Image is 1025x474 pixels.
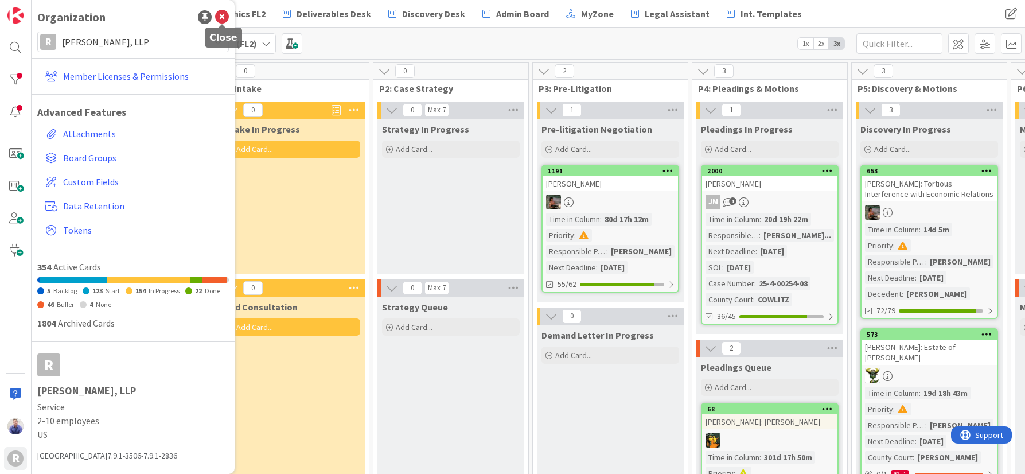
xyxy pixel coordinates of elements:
[702,166,837,176] div: 2000
[543,166,678,191] div: 1191[PERSON_NAME]
[865,239,893,252] div: Priority
[865,419,925,432] div: Responsible Paralegal
[927,419,993,432] div: [PERSON_NAME]
[702,404,837,429] div: 68[PERSON_NAME]: [PERSON_NAME]
[724,261,754,274] div: [DATE]
[396,144,432,154] span: Add Card...
[706,277,754,290] div: Case Number
[722,341,741,355] span: 2
[543,176,678,191] div: [PERSON_NAME]
[706,229,759,242] div: Responsible Paralegal
[600,213,602,226] span: :
[37,9,106,26] div: Organization
[759,451,761,464] span: :
[756,277,810,290] div: 25-4-00254-08
[755,293,792,306] div: COWLITZ
[865,205,880,220] img: MW
[37,385,229,397] h1: [PERSON_NAME], LLP
[701,123,793,135] span: Pleadings In Progress
[7,450,24,467] div: R
[149,286,180,295] span: In Progress
[403,281,422,295] span: 0
[37,260,229,274] div: Active Cards
[63,223,224,237] span: Tokens
[706,245,755,258] div: Next Deadline
[754,277,756,290] span: :
[706,213,759,226] div: Time in Column
[698,83,833,94] span: P4: Pleadings & Motions
[829,38,844,49] span: 3x
[382,123,469,135] span: Strategy In Progress
[865,387,919,399] div: Time in Column
[706,451,759,464] div: Time in Column
[862,340,997,365] div: [PERSON_NAME]: Estate of [PERSON_NAME]
[7,418,24,434] img: JG
[706,433,720,448] img: MR
[915,271,917,284] span: :
[40,123,229,144] a: Attachments
[722,103,741,117] span: 1
[602,213,652,226] div: 80d 17h 12m
[276,3,378,24] a: Deliverables Desk
[759,229,761,242] span: :
[40,172,229,192] a: Custom Fields
[546,229,574,242] div: Priority
[757,245,787,258] div: [DATE]
[428,107,446,113] div: Max 7
[707,167,837,175] div: 2000
[89,300,93,309] span: 4
[715,144,751,154] span: Add Card...
[37,428,229,441] span: US
[37,261,51,273] span: 354
[761,213,811,226] div: 20d 19h 22m
[62,34,203,50] span: [PERSON_NAME], LLP
[914,451,981,464] div: [PERSON_NAME]
[63,199,224,213] span: Data Retention
[63,151,224,165] span: Board Groups
[40,220,229,240] a: Tokens
[243,103,263,117] span: 0
[858,83,992,94] span: P5: Discovery & Motions
[555,144,592,154] span: Add Card...
[40,34,56,50] div: R
[862,329,997,340] div: 573
[92,286,103,295] span: 123
[856,33,942,54] input: Quick Filter...
[596,261,598,274] span: :
[37,400,229,414] span: Service
[40,196,229,216] a: Data Retention
[921,387,971,399] div: 19d 18h 43m
[865,255,925,268] div: Responsible Paralegal
[729,197,736,205] span: 1
[236,322,273,332] span: Add Card...
[702,176,837,191] div: [PERSON_NAME]
[702,404,837,414] div: 68
[543,195,678,209] div: MW
[541,165,679,293] a: 1191[PERSON_NAME]MWTime in Column:80d 17h 12mPriority:Responsible Paralegal:[PERSON_NAME]Next Dea...
[862,166,997,201] div: 653[PERSON_NAME]: Tortious Interference with Economic Relations
[919,387,921,399] span: :
[755,245,757,258] span: :
[546,245,606,258] div: Responsible Paralegal
[562,103,582,117] span: 1
[205,286,220,295] span: Done
[204,3,272,24] a: Ethics FL2
[40,147,229,168] a: Board Groups
[865,435,915,448] div: Next Deadline
[496,7,549,21] span: Admin Board
[865,287,902,300] div: Decedent
[720,3,809,24] a: Int. Templates
[702,166,837,191] div: 2000[PERSON_NAME]
[876,305,895,317] span: 72/79
[539,83,673,94] span: P3: Pre-Litigation
[707,405,837,413] div: 68
[598,261,628,274] div: [DATE]
[921,223,952,236] div: 14d 5m
[919,223,921,236] span: :
[57,300,74,309] span: Buffer
[37,317,56,329] span: 1804
[741,7,802,21] span: Int. Templates
[915,435,917,448] span: :
[402,7,465,21] span: Discovery Desk
[47,286,50,295] span: 5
